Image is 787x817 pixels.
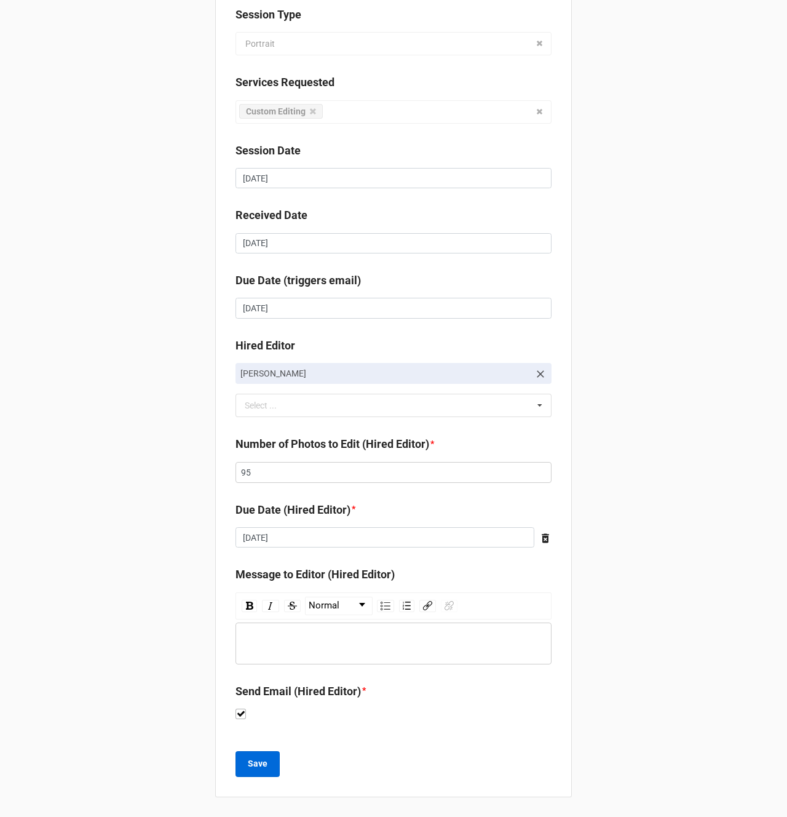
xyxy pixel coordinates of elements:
[242,399,295,413] div: Select ...
[399,600,414,612] div: Ordered
[377,600,394,612] div: Unordered
[235,527,534,548] input: Date
[235,272,361,289] label: Due Date (triggers email)
[235,592,552,620] div: rdw-toolbar
[235,142,301,159] label: Session Date
[284,600,301,612] div: Strikethrough
[235,298,552,319] input: Date
[235,6,301,23] label: Session Type
[235,592,552,664] div: rdw-wrapper
[309,599,339,613] span: Normal
[235,751,280,777] button: Save
[235,74,334,91] label: Services Requested
[235,168,552,189] input: Date
[235,501,350,519] label: Due Date (Hired Editor)
[441,600,457,612] div: Unlink
[242,600,257,612] div: Bold
[235,683,361,700] label: Send Email (Hired Editor)
[235,436,429,453] label: Number of Photos to Edit (Hired Editor)
[374,597,417,615] div: rdw-list-control
[239,597,303,615] div: rdw-inline-control
[235,337,295,354] label: Hired Editor
[419,600,436,612] div: Link
[262,600,279,612] div: Italic
[240,367,529,380] p: [PERSON_NAME]
[248,757,267,770] b: Save
[242,637,546,650] div: rdw-editor
[235,566,395,583] label: Message to Editor (Hired Editor)
[306,597,372,615] a: Block Type
[303,597,374,615] div: rdw-block-control
[235,207,307,224] label: Received Date
[417,597,460,615] div: rdw-link-control
[235,233,552,254] input: Date
[305,597,373,615] div: rdw-dropdown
